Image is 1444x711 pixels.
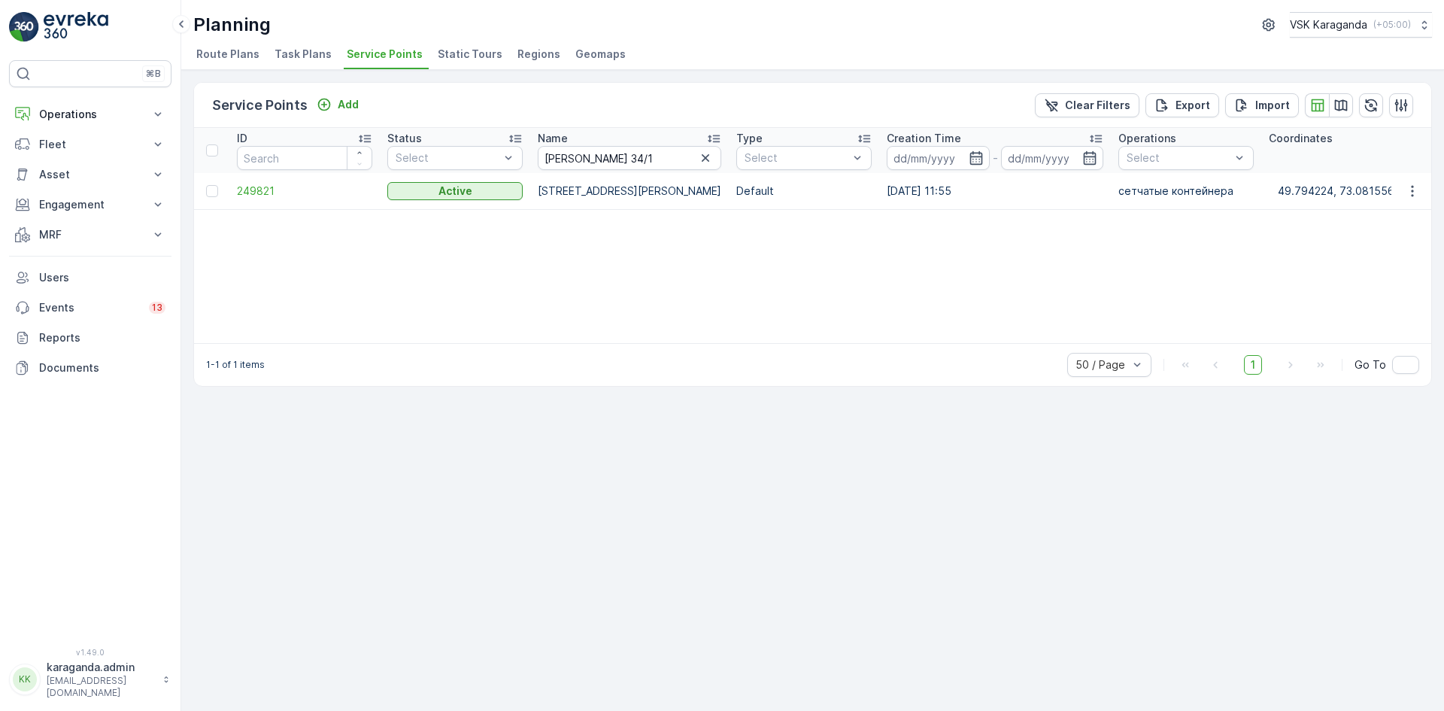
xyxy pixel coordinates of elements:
div: Toggle Row Selected [206,185,218,197]
span: 1 [1244,355,1262,375]
p: Import [1255,98,1290,113]
img: logo [9,12,39,42]
img: logo_light-DOdMpM7g.png [44,12,108,42]
span: Task Plans [275,47,332,62]
span: Go To [1355,357,1386,372]
a: Documents [9,353,171,383]
button: Active [387,182,523,200]
td: сетчатыe контейнера [1111,173,1261,209]
p: Coordinates [1269,131,1333,146]
p: karaganda.admin [47,660,155,675]
p: Users [39,270,165,285]
p: Documents [39,360,165,375]
button: Clear Filters [1035,93,1139,117]
a: Users [9,263,171,293]
input: dd/mm/yyyy [1001,146,1104,170]
p: Planning [193,13,271,37]
span: Regions [517,47,560,62]
p: Name [538,131,568,146]
a: Events13 [9,293,171,323]
p: ID [237,131,247,146]
p: ⌘B [146,68,161,80]
p: Engagement [39,197,141,212]
button: MRF [9,220,171,250]
p: Operations [1118,131,1176,146]
button: KKkaraganda.admin[EMAIL_ADDRESS][DOMAIN_NAME] [9,660,171,699]
button: Operations [9,99,171,129]
p: Add [338,97,359,112]
p: Service Points [212,95,308,116]
span: Route Plans [196,47,259,62]
button: Engagement [9,190,171,220]
p: Export [1176,98,1210,113]
p: MRF [39,227,141,242]
td: [STREET_ADDRESS][PERSON_NAME] [530,173,729,209]
button: Fleet [9,129,171,160]
p: Select [396,150,499,166]
p: Select [745,150,848,166]
p: 1-1 of 1 items [206,359,265,371]
span: v 1.49.0 [9,648,171,657]
p: Fleet [39,137,141,152]
p: 49.794224, 73.081556 [1278,184,1394,199]
p: 13 [152,302,162,314]
span: Static Tours [438,47,502,62]
p: Clear Filters [1065,98,1130,113]
button: Add [311,96,365,114]
td: [DATE] 11:55 [879,173,1111,209]
p: Reports [39,330,165,345]
p: Status [387,131,422,146]
input: Search [538,146,721,170]
p: Events [39,300,140,315]
p: Select [1127,150,1230,166]
a: Reports [9,323,171,353]
p: Operations [39,107,141,122]
span: Geomaps [575,47,626,62]
button: VSK Karaganda(+05:00) [1290,12,1432,38]
input: dd/mm/yyyy [887,146,990,170]
div: KK [13,667,37,691]
p: Type [736,131,763,146]
p: [EMAIL_ADDRESS][DOMAIN_NAME] [47,675,155,699]
p: ( +05:00 ) [1373,19,1411,31]
button: Asset [9,160,171,190]
button: 49.794224, 73.081556 [1269,179,1421,203]
p: - [993,149,998,167]
p: Active [438,184,472,199]
span: Service Points [347,47,423,62]
td: Default [729,173,879,209]
a: 249821 [237,184,372,199]
button: Import [1225,93,1299,117]
p: Asset [39,167,141,182]
button: Export [1145,93,1219,117]
p: Creation Time [887,131,961,146]
input: Search [237,146,372,170]
p: VSK Karaganda [1290,17,1367,32]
